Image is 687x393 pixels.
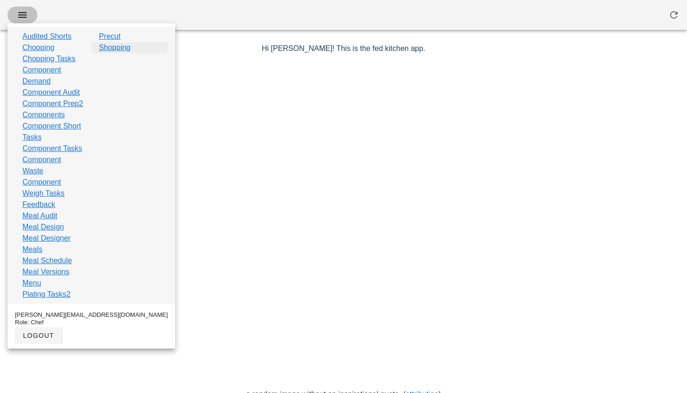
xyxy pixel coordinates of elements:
[22,87,80,98] a: Component Audit
[22,199,55,210] a: Feedback
[15,319,168,326] div: Role: Chef
[22,332,54,339] span: logout
[72,43,615,54] p: Hi [PERSON_NAME]! This is the fed kitchen app.
[15,327,62,344] button: logout
[22,98,83,109] a: Component Prep2
[22,154,84,177] a: Component Waste
[22,266,70,278] a: Meal Versions
[99,31,121,42] a: Precut
[22,64,84,87] a: Component Demand
[22,233,71,244] a: Meal Designer
[22,222,64,233] a: Meal Design
[15,311,168,319] div: [PERSON_NAME][EMAIL_ADDRESS][DOMAIN_NAME]
[99,42,131,53] a: Shopping
[22,289,71,300] a: Plating Tasks2
[22,244,43,255] a: Meals
[22,42,55,53] a: Chopping
[22,177,84,199] a: Component Weigh Tasks
[22,255,72,266] a: Meal Schedule
[22,143,82,154] a: Component Tasks
[22,53,76,64] a: Chopping Tasks
[22,121,84,143] a: Component Short Tasks
[22,109,65,121] a: Components
[22,278,41,289] a: Menu
[22,31,72,42] a: Audited Shorts
[22,210,57,222] a: Meal Audit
